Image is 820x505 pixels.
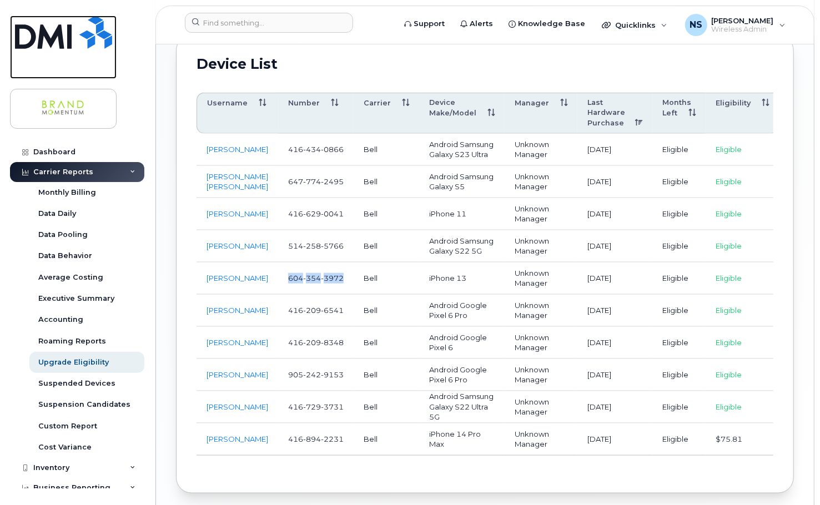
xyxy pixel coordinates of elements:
[419,295,505,327] td: Android Google Pixel 6 Pro
[652,134,706,166] td: Eligible
[288,435,344,443] span: 416
[303,177,321,186] span: 774
[706,391,779,423] td: Eligible
[505,93,577,134] th: Manager: activate to sort column ascending
[577,134,652,166] td: [DATE]
[577,93,652,134] th: Last Hardware Purchase: activate to sort column descending
[321,338,344,347] span: 8348
[419,166,505,198] td: Android Samsung Galaxy S5
[288,209,344,218] span: 416
[706,93,779,134] th: Eligibility: activate to sort column ascending
[652,230,706,262] td: Eligible
[207,306,268,315] a: [PERSON_NAME]
[321,177,344,186] span: 2495
[197,55,773,72] h2: Device List
[354,295,419,327] td: Bell
[303,435,321,443] span: 894
[577,327,652,359] td: [DATE]
[452,13,501,35] a: Alerts
[207,402,268,411] a: [PERSON_NAME]
[354,230,419,262] td: Bell
[577,262,652,295] td: [DATE]
[303,402,321,411] span: 729
[288,370,344,379] span: 905
[354,391,419,423] td: Bell
[677,14,793,36] div: Neven Stefancic
[303,241,321,250] span: 258
[577,423,652,456] td: [DATE]
[505,198,577,230] td: Unknown Manager
[303,370,321,379] span: 242
[706,198,779,230] td: Eligible
[288,241,344,250] span: 514
[652,327,706,359] td: Eligible
[706,423,779,456] td: $75.81
[288,402,344,411] span: 416
[207,172,268,191] a: [PERSON_NAME] [PERSON_NAME]
[505,295,577,327] td: Unknown Manager
[303,338,321,347] span: 209
[505,262,577,295] td: Unknown Manager
[712,16,774,25] span: [PERSON_NAME]
[652,423,706,456] td: Eligible
[396,13,452,35] a: Support
[577,359,652,391] td: [DATE]
[652,198,706,230] td: Eligible
[207,435,268,443] a: [PERSON_NAME]
[505,359,577,391] td: Unknown Manager
[354,93,419,134] th: Carrier: activate to sort column ascending
[354,359,419,391] td: Bell
[690,18,702,32] span: NS
[414,18,445,29] span: Support
[321,241,344,250] span: 5766
[207,145,268,154] a: [PERSON_NAME]
[321,370,344,379] span: 9153
[594,14,675,36] div: Quicklinks
[354,262,419,295] td: Bell
[288,338,344,347] span: 416
[207,274,268,282] a: [PERSON_NAME]
[354,198,419,230] td: Bell
[470,18,493,29] span: Alerts
[577,166,652,198] td: [DATE]
[354,134,419,166] td: Bell
[303,274,321,282] span: 354
[706,134,779,166] td: Eligible
[321,435,344,443] span: 2231
[501,13,593,35] a: Knowledge Base
[288,274,344,282] span: 604
[278,93,354,134] th: Number: activate to sort column ascending
[577,295,652,327] td: [DATE]
[354,166,419,198] td: Bell
[419,327,505,359] td: Android Google Pixel 6
[706,166,779,198] td: Eligible
[303,145,321,154] span: 434
[288,145,344,154] span: 416
[197,93,278,134] th: Username: activate to sort column ascending
[354,327,419,359] td: Bell
[652,359,706,391] td: Eligible
[419,391,505,423] td: Android Samsung Galaxy S22 Ultra 5G
[288,177,344,186] span: 647
[321,306,344,315] span: 6541
[321,209,344,218] span: 0041
[303,209,321,218] span: 629
[577,230,652,262] td: [DATE]
[706,359,779,391] td: Eligible
[419,262,505,295] td: iPhone 13
[419,134,505,166] td: Android Samsung Galaxy S23 Ultra
[505,230,577,262] td: Unknown Manager
[505,423,577,456] td: Unknown Manager
[185,13,353,33] input: Find something...
[615,21,656,29] span: Quicklinks
[207,338,268,347] a: [PERSON_NAME]
[505,327,577,359] td: Unknown Manager
[419,93,505,134] th: Device Make/Model: activate to sort column ascending
[207,370,268,379] a: [PERSON_NAME]
[505,391,577,423] td: Unknown Manager
[706,295,779,327] td: Eligible
[706,230,779,262] td: Eligible
[652,93,706,134] th: Months Left: activate to sort column ascending
[288,306,344,315] span: 416
[706,327,779,359] td: Eligible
